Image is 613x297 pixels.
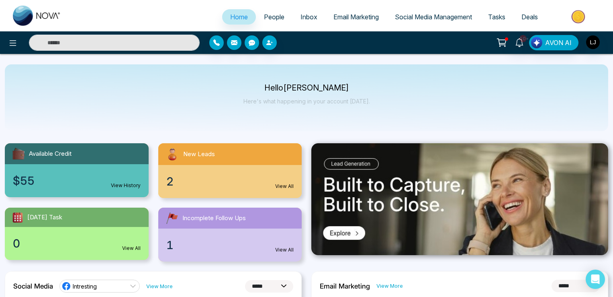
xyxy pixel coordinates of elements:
[230,13,248,21] span: Home
[519,35,527,42] span: 10+
[122,245,141,252] a: View All
[320,282,370,290] h2: Email Marketing
[387,9,480,25] a: Social Media Management
[11,211,24,224] img: todayTask.svg
[153,143,307,198] a: New Leads2View All
[292,9,325,25] a: Inbox
[480,9,513,25] a: Tasks
[550,8,608,26] img: Market-place.gif
[153,208,307,262] a: Incomplete Follow Ups1View All
[300,13,317,21] span: Inbox
[111,182,141,189] a: View History
[264,13,284,21] span: People
[545,38,572,47] span: AVON AI
[586,270,605,289] div: Open Intercom Messenger
[333,13,379,21] span: Email Marketing
[13,6,61,26] img: Nova CRM Logo
[510,35,529,49] a: 10+
[488,13,505,21] span: Tasks
[513,9,546,25] a: Deals
[183,150,215,159] span: New Leads
[166,173,174,190] span: 2
[13,235,20,252] span: 0
[275,246,294,254] a: View All
[256,9,292,25] a: People
[521,13,538,21] span: Deals
[222,9,256,25] a: Home
[13,282,53,290] h2: Social Media
[529,35,578,50] button: AVON AI
[27,213,62,222] span: [DATE] Task
[531,37,542,48] img: Lead Flow
[73,283,97,290] span: Intresting
[29,149,72,159] span: Available Credit
[165,211,179,225] img: followUps.svg
[275,183,294,190] a: View All
[13,172,35,189] span: $55
[166,237,174,254] span: 1
[325,9,387,25] a: Email Marketing
[311,143,608,255] img: .
[243,98,370,105] p: Here's what happening in your account [DATE].
[395,13,472,21] span: Social Media Management
[11,146,26,161] img: availableCredit.svg
[146,283,173,290] a: View More
[182,214,246,223] span: Incomplete Follow Ups
[586,35,600,49] img: User Avatar
[165,146,180,162] img: newLeads.svg
[376,282,403,290] a: View More
[243,85,370,91] p: Hello [PERSON_NAME]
